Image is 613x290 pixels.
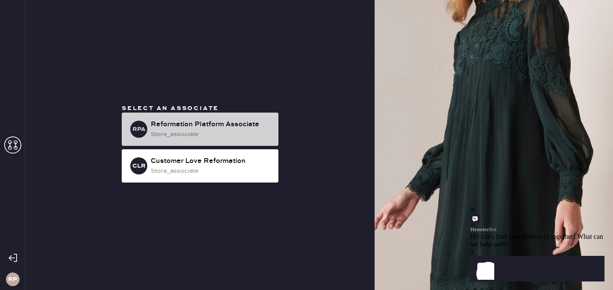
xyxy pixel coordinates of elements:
[8,276,17,282] h3: RP
[132,126,146,132] h3: RPA
[151,166,272,176] div: store_associate
[151,156,272,166] div: Customer Love Reformation
[151,119,272,130] div: Reformation Platform Associate
[132,163,146,169] h3: CLR
[151,130,272,139] div: store_associate
[122,104,219,112] span: Select an associate
[470,175,611,288] iframe: Front Chat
